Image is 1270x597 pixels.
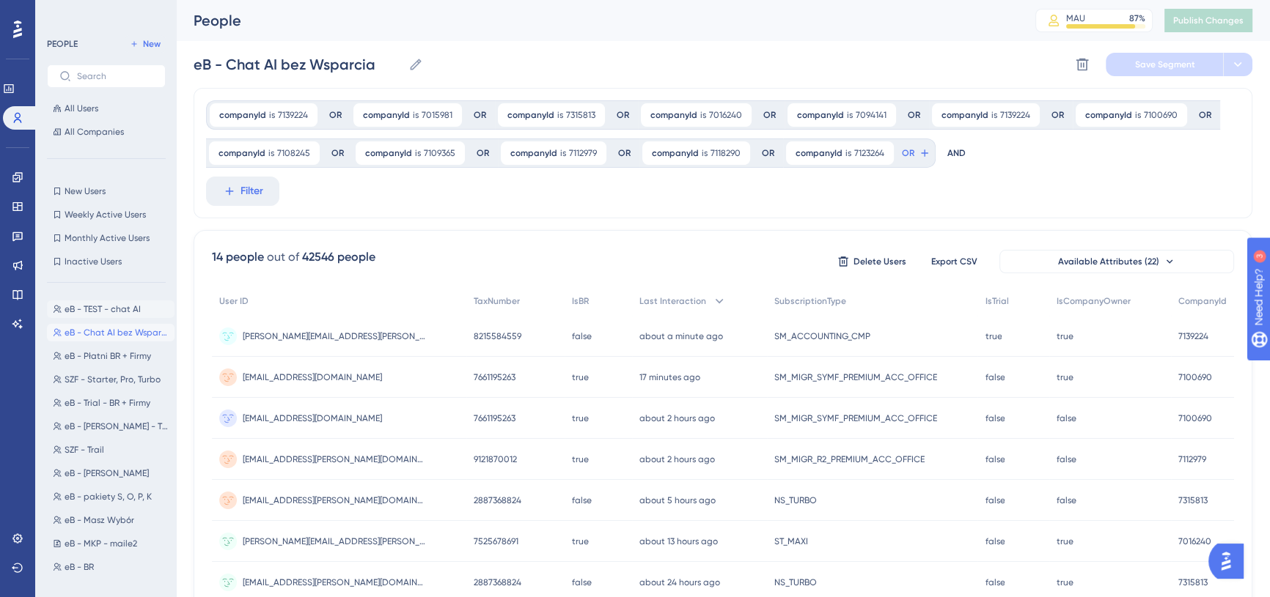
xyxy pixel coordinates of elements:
span: 7094141 [856,109,887,121]
span: 7139224 [1178,330,1208,342]
span: [EMAIL_ADDRESS][PERSON_NAME][DOMAIN_NAME] [243,576,426,588]
span: 9121870012 [474,453,517,465]
iframe: UserGuiding AI Assistant Launcher [1208,539,1252,583]
button: All Users [47,100,166,117]
button: eB - pakiety S, O, P, K [47,488,175,505]
button: Weekly Active Users [47,206,166,223]
span: 7315813 [1178,494,1208,506]
span: SM_MIGR_R2_PREMIUM_ACC_OFFICE [774,453,925,465]
div: 42546 people [302,248,375,266]
span: Inactive Users [65,256,122,267]
span: 7108245 [277,147,310,159]
div: AND [947,138,966,168]
div: OR [474,109,486,121]
span: IsCompanyOwner [1057,295,1131,307]
span: true [572,412,589,424]
span: Last Interaction [639,295,706,307]
span: New Users [65,185,106,197]
span: is [269,109,275,121]
time: about 5 hours ago [639,495,716,505]
span: OR [902,147,914,159]
span: SZF - Starter, Pro, Turbo [65,374,161,385]
button: New [125,35,166,53]
span: false [572,576,592,588]
span: 7016240 [709,109,742,121]
span: false [572,330,592,342]
span: false [1057,453,1076,465]
span: false [985,453,1005,465]
span: companyId [796,147,843,159]
span: is [1135,109,1141,121]
button: eB - Płatni BR + Firmy [47,347,175,365]
span: true [1057,535,1073,547]
span: 7315813 [566,109,595,121]
span: companyId [650,109,697,121]
div: OR [618,147,631,159]
span: CompanyId [1178,295,1227,307]
span: eB - Masz Wybór [65,514,134,526]
button: Export CSV [917,250,991,273]
span: 7118290 [711,147,741,159]
span: companyId [219,147,265,159]
span: false [985,494,1005,506]
span: 7100690 [1144,109,1178,121]
button: eB - Chat AI bez Wsparcia [47,324,175,341]
span: eB - TEST - chat AI [65,303,141,315]
span: 7100690 [1178,412,1212,424]
span: User ID [219,295,249,307]
span: [EMAIL_ADDRESS][DOMAIN_NAME] [243,371,382,383]
span: SZF - Trail [65,444,104,456]
span: false [1057,494,1076,506]
span: is [700,109,706,121]
div: OR [762,147,774,159]
button: Save Segment [1106,53,1223,76]
span: is [702,147,708,159]
input: Search [77,71,153,81]
div: OR [1199,109,1211,121]
span: eB - MKP - maile2 [65,538,137,549]
span: eB - pakiety S, O, P, K [65,491,152,503]
span: false [985,371,1005,383]
div: OR [477,147,489,159]
button: SZF - Starter, Pro, Turbo [47,371,175,388]
div: 14 people [212,248,264,266]
span: is [847,109,853,121]
div: OR [1051,109,1064,121]
span: [PERSON_NAME][EMAIL_ADDRESS][PERSON_NAME][DOMAIN_NAME] [243,330,426,342]
span: 7525678691 [474,535,518,547]
span: is [560,147,566,159]
time: about 13 hours ago [639,536,718,546]
span: is [413,109,419,121]
button: Monthly Active Users [47,229,166,247]
span: false [985,412,1005,424]
span: is [268,147,274,159]
div: OR [331,147,344,159]
span: 7139224 [1000,109,1030,121]
button: SZF - Trail [47,441,175,459]
span: eB - [PERSON_NAME] - TRIAL [65,420,169,432]
span: Available Attributes (22) [1058,256,1159,267]
div: OR [617,109,629,121]
span: 7015981 [422,109,452,121]
span: false [985,576,1005,588]
div: out of [267,248,299,266]
span: companyId [797,109,844,121]
span: eB - Chat AI bez Wsparcia [65,327,169,338]
span: companyId [942,109,988,121]
button: Inactive Users [47,253,166,270]
span: 7661195263 [474,371,515,383]
span: 7109365 [424,147,455,159]
span: companyId [365,147,412,159]
button: eB - BR [47,558,175,576]
time: about 2 hours ago [639,454,715,464]
span: Delete Users [854,256,906,267]
button: eB - [PERSON_NAME] [47,464,175,482]
button: OR [900,141,932,165]
span: true [1057,330,1073,342]
span: companyId [219,109,266,121]
span: Save Segment [1135,59,1195,70]
span: Weekly Active Users [65,209,146,220]
span: 8215584559 [474,330,521,342]
span: false [572,494,592,506]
